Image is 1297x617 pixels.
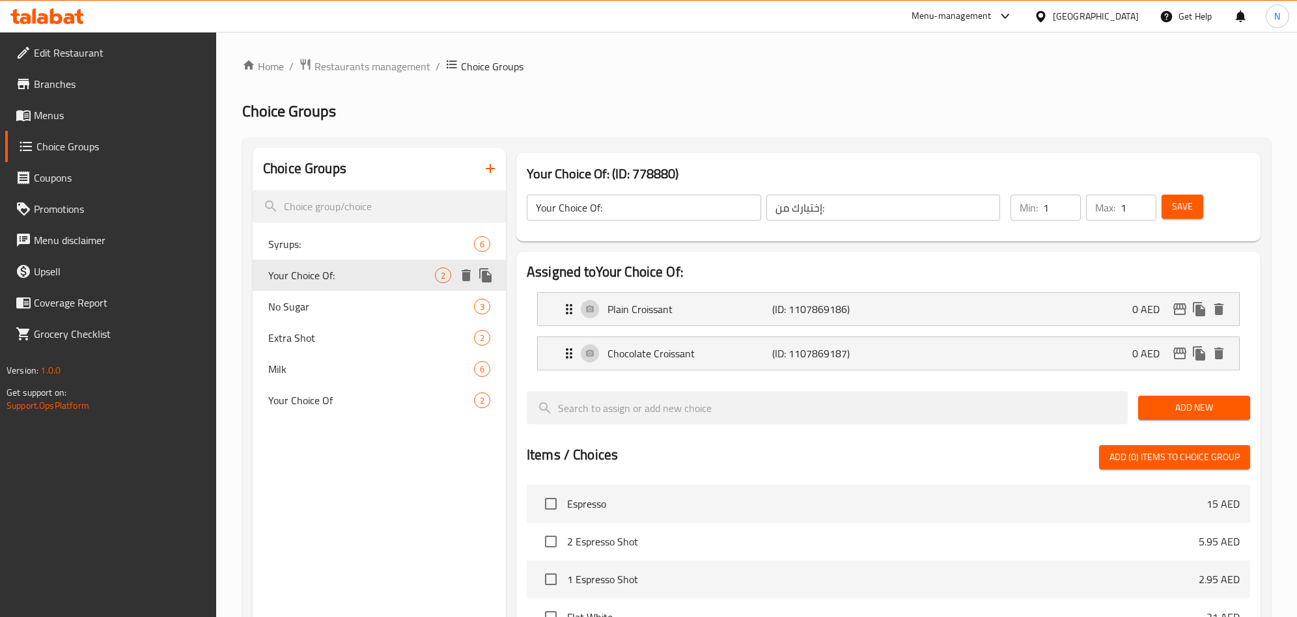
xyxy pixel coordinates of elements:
[36,139,206,154] span: Choice Groups
[40,362,61,379] span: 1.0.0
[5,100,217,131] a: Menus
[5,318,217,350] a: Grocery Checklist
[299,58,430,75] a: Restaurants management
[1199,571,1240,587] p: 2.95 AED
[5,68,217,100] a: Branches
[34,326,206,342] span: Grocery Checklist
[1053,9,1139,23] div: [GEOGRAPHIC_DATA]
[268,299,474,314] span: No Sugar
[5,193,217,225] a: Promotions
[5,256,217,287] a: Upsell
[1099,445,1250,469] button: Add (0) items to choice group
[34,201,206,217] span: Promotions
[1199,534,1240,549] p: 5.95 AED
[1162,195,1203,219] button: Save
[289,59,294,74] li: /
[253,385,506,416] div: Your Choice Of2
[242,59,284,74] a: Home
[1274,9,1280,23] span: N
[567,571,1199,587] span: 1 Espresso Shot
[474,361,490,377] div: Choices
[5,37,217,68] a: Edit Restaurant
[912,8,992,24] div: Menu-management
[1138,396,1250,420] button: Add New
[242,58,1271,75] nav: breadcrumb
[34,45,206,61] span: Edit Restaurant
[538,337,1239,370] div: Expand
[772,346,882,361] p: (ID: 1107869187)
[1170,344,1190,363] button: edit
[537,528,565,555] span: Select choice
[34,76,206,92] span: Branches
[772,301,882,317] p: (ID: 1107869186)
[7,397,89,414] a: Support.OpsPlatform
[1170,299,1190,319] button: edit
[314,59,430,74] span: Restaurants management
[34,232,206,248] span: Menu disclaimer
[1206,496,1240,512] p: 15 AED
[567,534,1199,549] span: 2 Espresso Shot
[537,490,565,517] span: Select choice
[474,236,490,252] div: Choices
[475,363,490,376] span: 6
[253,190,506,223] input: search
[253,260,506,291] div: Your Choice Of:2deleteduplicate
[268,236,474,252] span: Syrups:
[268,361,474,377] span: Milk
[1095,200,1115,215] p: Max:
[1190,344,1209,363] button: duplicate
[5,287,217,318] a: Coverage Report
[607,301,772,317] p: Plain Croissant
[538,293,1239,325] div: Expand
[34,295,206,310] span: Coverage Report
[268,330,474,346] span: Extra Shot
[527,163,1250,184] h3: Your Choice Of: (ID: 778880)
[1149,400,1240,416] span: Add New
[474,330,490,346] div: Choices
[527,445,618,465] h2: Items / Choices
[474,392,490,408] div: Choices
[527,262,1250,282] h2: Assigned to Your Choice Of:
[1020,200,1038,215] p: Min:
[436,59,440,74] li: /
[527,391,1128,424] input: search
[527,287,1250,331] li: Expand
[436,269,451,282] span: 2
[7,384,66,401] span: Get support on:
[1172,199,1193,215] span: Save
[475,301,490,313] span: 3
[1190,299,1209,319] button: duplicate
[476,266,495,285] button: duplicate
[607,346,772,361] p: Chocolate Croissant
[34,264,206,279] span: Upsell
[268,392,474,408] span: Your Choice Of
[527,331,1250,376] li: Expand
[34,170,206,185] span: Coupons
[253,291,506,322] div: No Sugar3
[475,238,490,251] span: 6
[253,353,506,385] div: Milk6
[263,159,346,178] h2: Choice Groups
[474,299,490,314] div: Choices
[253,228,506,260] div: Syrups:6
[7,362,38,379] span: Version:
[537,566,565,593] span: Select choice
[5,225,217,256] a: Menu disclaimer
[456,266,476,285] button: delete
[475,394,490,407] span: 2
[34,107,206,123] span: Menus
[567,496,1206,512] span: Espresso
[5,162,217,193] a: Coupons
[1132,301,1170,317] p: 0 AED
[1132,346,1170,361] p: 0 AED
[242,96,336,126] span: Choice Groups
[1109,449,1240,465] span: Add (0) items to choice group
[268,267,435,283] span: Your Choice Of:
[1209,344,1229,363] button: delete
[475,332,490,344] span: 2
[461,59,523,74] span: Choice Groups
[5,131,217,162] a: Choice Groups
[1209,299,1229,319] button: delete
[253,322,506,353] div: Extra Shot2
